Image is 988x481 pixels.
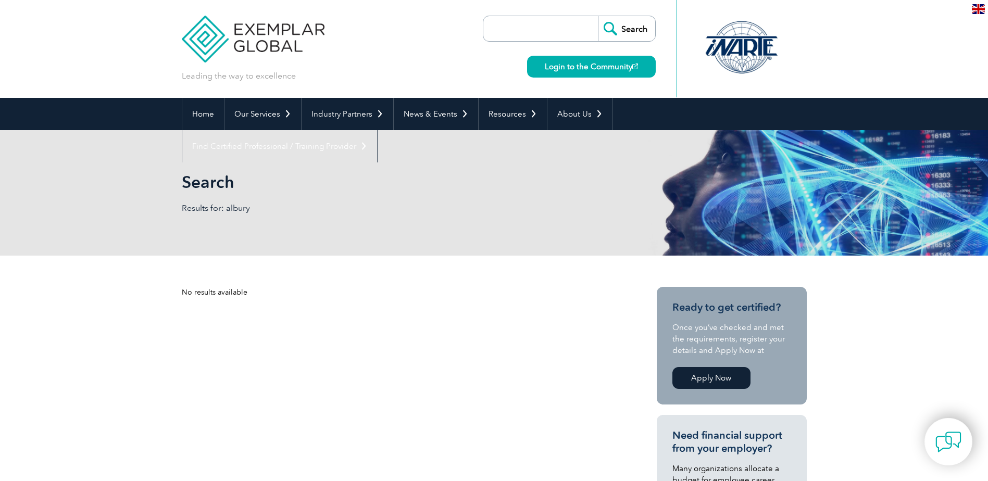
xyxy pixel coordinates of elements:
input: Search [598,16,655,41]
p: Leading the way to excellence [182,70,296,82]
img: contact-chat.png [935,429,961,455]
div: No results available [182,287,619,298]
a: News & Events [394,98,478,130]
p: Results for: albury [182,202,494,214]
a: About Us [547,98,612,130]
h3: Need financial support from your employer? [672,429,791,455]
p: Once you’ve checked and met the requirements, register your details and Apply Now at [672,322,791,356]
img: en [972,4,985,14]
img: open_square.png [632,64,638,69]
a: Apply Now [672,367,751,389]
a: Find Certified Professional / Training Provider [182,130,377,162]
a: Our Services [224,98,301,130]
a: Resources [479,98,547,130]
a: Industry Partners [302,98,393,130]
h3: Ready to get certified? [672,301,791,314]
a: Home [182,98,224,130]
a: Login to the Community [527,56,656,78]
h1: Search [182,172,582,192]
